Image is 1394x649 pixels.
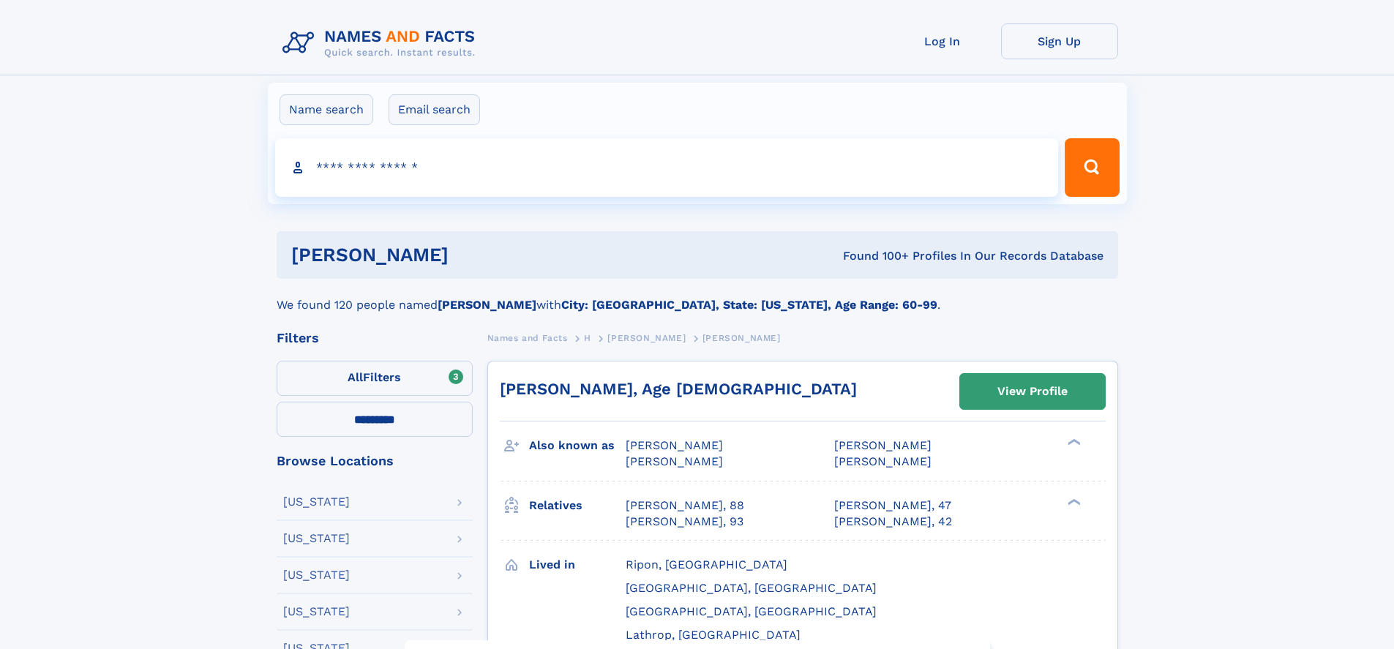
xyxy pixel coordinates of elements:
[291,246,646,264] h1: [PERSON_NAME]
[626,438,723,452] span: [PERSON_NAME]
[645,248,1103,264] div: Found 100+ Profiles In Our Records Database
[626,454,723,468] span: [PERSON_NAME]
[529,493,626,518] h3: Relatives
[960,374,1105,409] a: View Profile
[1065,138,1119,197] button: Search Button
[702,333,781,343] span: [PERSON_NAME]
[626,514,743,530] a: [PERSON_NAME], 93
[500,380,857,398] a: [PERSON_NAME], Age [DEMOGRAPHIC_DATA]
[584,329,591,347] a: H
[997,375,1068,408] div: View Profile
[438,298,536,312] b: [PERSON_NAME]
[1064,438,1082,447] div: ❯
[834,454,932,468] span: [PERSON_NAME]
[283,606,350,618] div: [US_STATE]
[348,370,363,384] span: All
[1001,23,1118,59] a: Sign Up
[834,438,932,452] span: [PERSON_NAME]
[275,138,1059,197] input: search input
[561,298,937,312] b: City: [GEOGRAPHIC_DATA], State: [US_STATE], Age Range: 60-99
[626,558,787,571] span: Ripon, [GEOGRAPHIC_DATA]
[277,361,473,396] label: Filters
[626,581,877,595] span: [GEOGRAPHIC_DATA], [GEOGRAPHIC_DATA]
[834,498,951,514] a: [PERSON_NAME], 47
[884,23,1001,59] a: Log In
[280,94,373,125] label: Name search
[607,333,686,343] span: [PERSON_NAME]
[626,498,744,514] a: [PERSON_NAME], 88
[389,94,480,125] label: Email search
[529,552,626,577] h3: Lived in
[529,433,626,458] h3: Also known as
[487,329,568,347] a: Names and Facts
[283,569,350,581] div: [US_STATE]
[584,333,591,343] span: H
[283,496,350,508] div: [US_STATE]
[607,329,686,347] a: [PERSON_NAME]
[626,628,801,642] span: Lathrop, [GEOGRAPHIC_DATA]
[626,604,877,618] span: [GEOGRAPHIC_DATA], [GEOGRAPHIC_DATA]
[283,533,350,544] div: [US_STATE]
[1064,497,1082,506] div: ❯
[277,23,487,63] img: Logo Names and Facts
[277,454,473,468] div: Browse Locations
[277,331,473,345] div: Filters
[277,279,1118,314] div: We found 120 people named with .
[834,514,952,530] a: [PERSON_NAME], 42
